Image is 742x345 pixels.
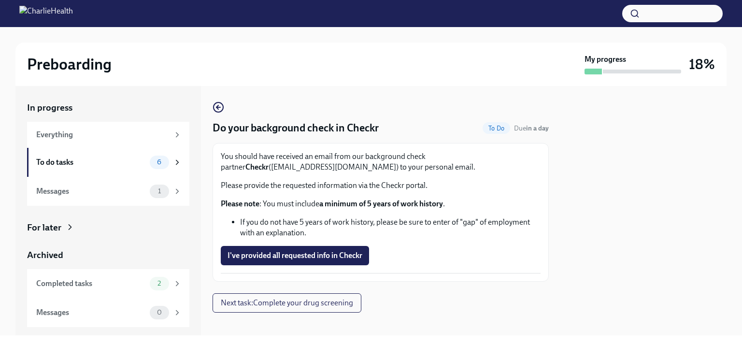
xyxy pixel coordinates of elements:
[213,121,379,135] h4: Do your background check in Checkr
[585,54,626,65] strong: My progress
[221,298,353,308] span: Next task : Complete your drug screening
[689,56,715,73] h3: 18%
[228,251,362,260] span: I've provided all requested info in Checkr
[36,186,146,197] div: Messages
[27,249,189,261] a: Archived
[152,280,167,287] span: 2
[152,187,167,195] span: 1
[151,158,167,166] span: 6
[36,157,146,168] div: To do tasks
[221,151,541,172] p: You should have received an email from our background check partner ([EMAIL_ADDRESS][DOMAIN_NAME]...
[27,55,112,74] h2: Preboarding
[526,124,549,132] strong: in a day
[19,6,73,21] img: CharlieHealth
[221,246,369,265] button: I've provided all requested info in Checkr
[27,269,189,298] a: Completed tasks2
[221,199,259,208] strong: Please note
[27,221,61,234] div: For later
[514,124,549,132] span: Due
[36,307,146,318] div: Messages
[245,162,269,172] strong: Checkr
[36,129,169,140] div: Everything
[36,278,146,289] div: Completed tasks
[221,199,541,209] p: : You must include .
[221,180,541,191] p: Please provide the requested information via the Checkr portal.
[27,148,189,177] a: To do tasks6
[27,122,189,148] a: Everything
[151,309,168,316] span: 0
[213,293,361,313] button: Next task:Complete your drug screening
[27,221,189,234] a: For later
[514,124,549,133] span: September 11th, 2025 09:00
[319,199,443,208] strong: a minimum of 5 years of work history
[240,217,541,238] li: If you do not have 5 years of work history, please be sure to enter of "gap" of employment with a...
[483,125,510,132] span: To Do
[27,177,189,206] a: Messages1
[27,101,189,114] a: In progress
[27,298,189,327] a: Messages0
